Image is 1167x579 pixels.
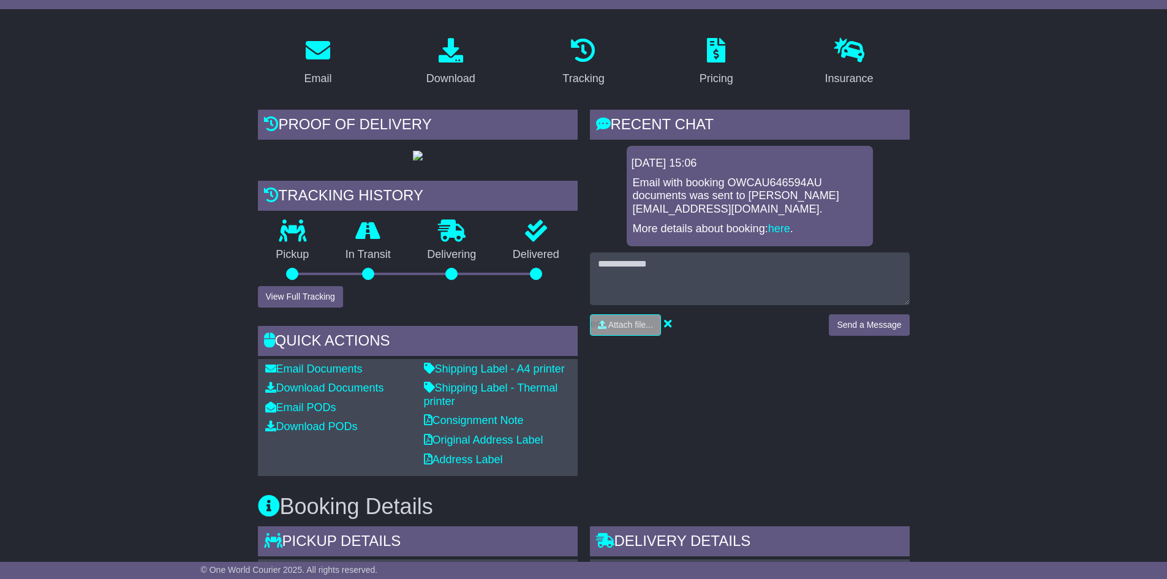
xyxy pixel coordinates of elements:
a: Email [296,34,339,91]
a: Shipping Label - Thermal printer [424,382,558,407]
img: GetPodImage [413,151,423,161]
a: Address Label [424,453,503,466]
button: Send a Message [829,314,909,336]
p: Pickup [258,248,328,262]
div: Pickup Details [258,526,578,559]
p: In Transit [327,248,409,262]
a: Download [418,34,483,91]
a: Email Documents [265,363,363,375]
span: © One World Courier 2025. All rights reserved. [201,565,378,575]
a: Download Documents [265,382,384,394]
a: Shipping Label - A4 printer [424,363,565,375]
p: Email with booking OWCAU646594AU documents was sent to [PERSON_NAME][EMAIL_ADDRESS][DOMAIN_NAME]. [633,176,867,216]
a: Email PODs [265,401,336,414]
div: Tracking history [258,181,578,214]
a: Pricing [692,34,741,91]
div: Email [304,70,331,87]
div: RECENT CHAT [590,110,910,143]
a: Consignment Note [424,414,524,426]
div: Proof of Delivery [258,110,578,143]
div: Pricing [700,70,733,87]
p: More details about booking: . [633,222,867,236]
a: Original Address Label [424,434,543,446]
a: Download PODs [265,420,358,433]
p: Delivering [409,248,495,262]
div: Delivery Details [590,526,910,559]
div: Download [426,70,475,87]
div: Tracking [562,70,604,87]
a: Insurance [817,34,882,91]
a: here [768,222,790,235]
div: [DATE] 15:06 [632,157,868,170]
div: Quick Actions [258,326,578,359]
div: Insurance [825,70,874,87]
p: Delivered [494,248,578,262]
h3: Booking Details [258,494,910,519]
a: Tracking [554,34,612,91]
button: View Full Tracking [258,286,343,308]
